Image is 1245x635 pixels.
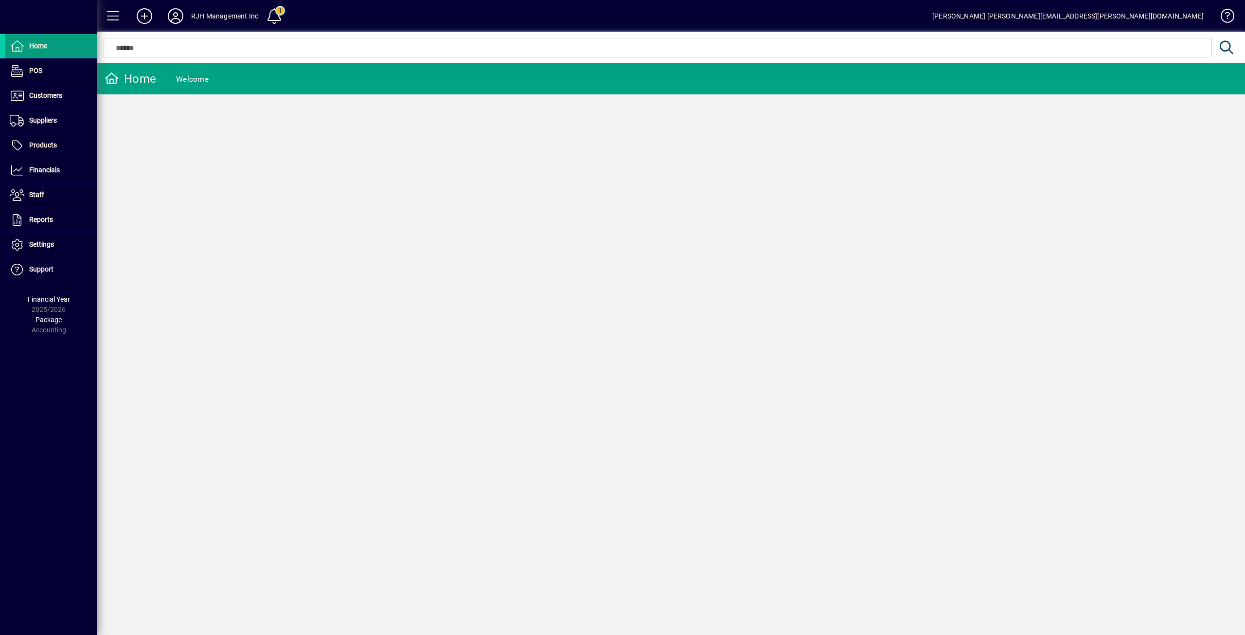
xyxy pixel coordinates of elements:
[160,7,191,25] button: Profile
[5,84,97,108] a: Customers
[5,233,97,257] a: Settings
[36,316,62,324] span: Package
[176,72,209,87] div: Welcome
[105,71,156,87] div: Home
[191,8,258,24] div: RJH Management Inc
[5,109,97,133] a: Suppliers
[1213,2,1233,34] a: Knowledge Base
[932,8,1204,24] div: [PERSON_NAME] [PERSON_NAME][EMAIL_ADDRESS][PERSON_NAME][DOMAIN_NAME]
[29,240,54,248] span: Settings
[5,183,97,207] a: Staff
[5,133,97,158] a: Products
[5,59,97,83] a: POS
[5,158,97,182] a: Financials
[29,141,57,149] span: Products
[29,216,53,223] span: Reports
[29,42,47,50] span: Home
[129,7,160,25] button: Add
[29,191,44,199] span: Staff
[28,295,70,303] span: Financial Year
[29,67,42,74] span: POS
[29,116,57,124] span: Suppliers
[5,208,97,232] a: Reports
[29,265,53,273] span: Support
[5,257,97,282] a: Support
[29,166,60,174] span: Financials
[29,91,62,99] span: Customers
